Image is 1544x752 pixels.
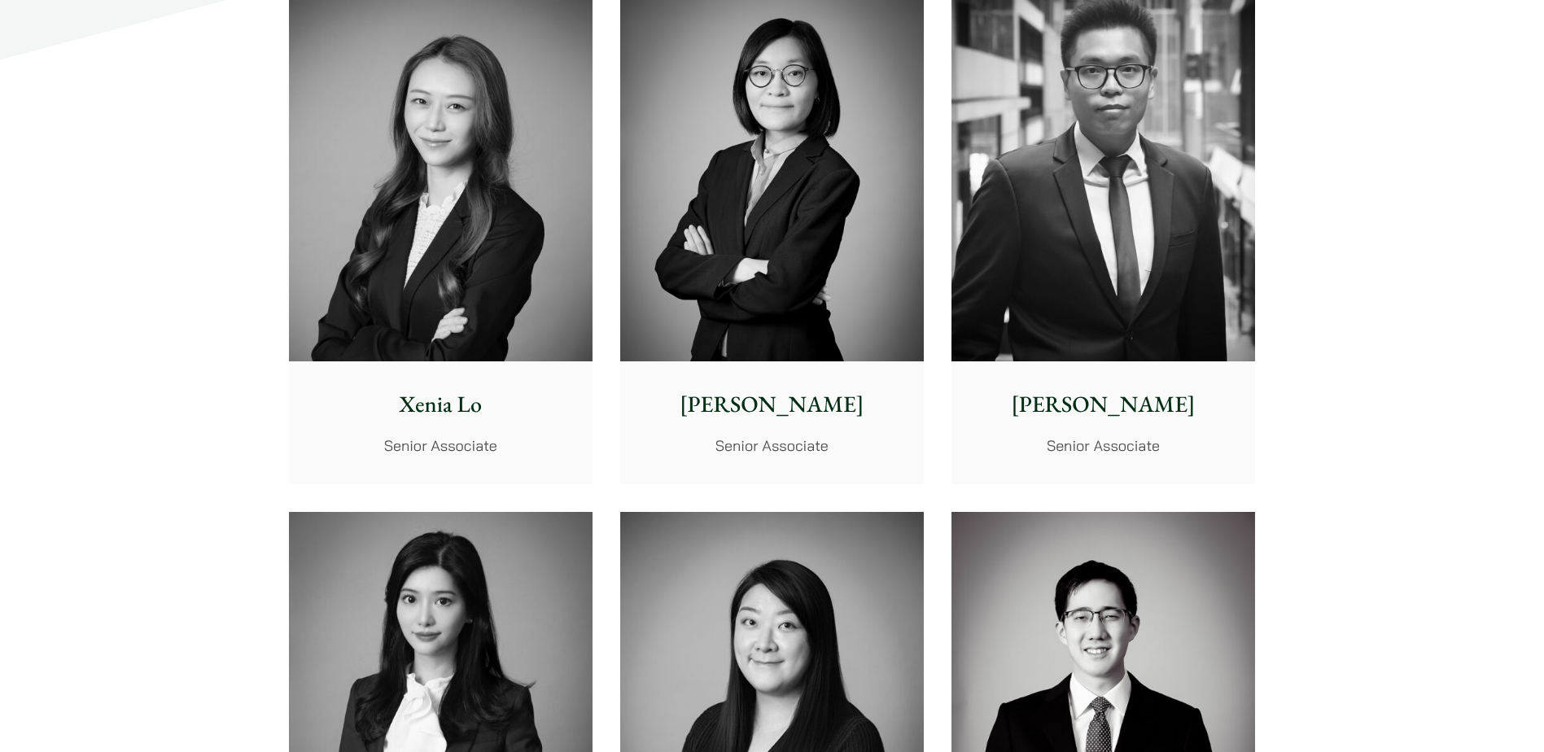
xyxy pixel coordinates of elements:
p: [PERSON_NAME] [633,387,911,422]
p: Senior Associate [302,435,580,457]
p: Senior Associate [964,435,1242,457]
p: Senior Associate [633,435,911,457]
p: [PERSON_NAME] [964,387,1242,422]
p: Xenia Lo [302,387,580,422]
